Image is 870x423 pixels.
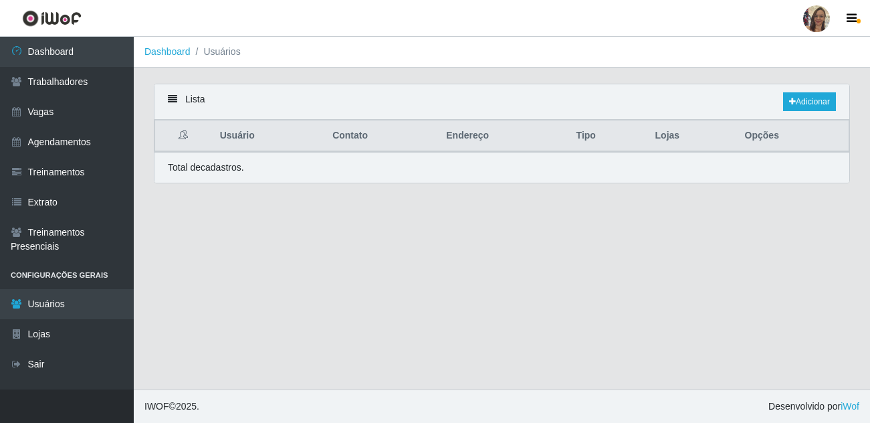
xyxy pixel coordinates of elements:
th: Usuário [212,120,324,152]
li: Usuários [191,45,241,59]
a: iWof [841,401,859,412]
th: Endereço [438,120,568,152]
span: Desenvolvido por [768,400,859,414]
span: IWOF [144,401,169,412]
a: Dashboard [144,46,191,57]
img: CoreUI Logo [22,10,82,27]
a: Adicionar [783,92,836,111]
nav: breadcrumb [134,37,870,68]
th: Contato [324,120,438,152]
p: Total de cadastros. [168,161,244,175]
th: Opções [737,120,849,152]
th: Tipo [568,120,647,152]
div: Lista [154,84,849,120]
th: Lojas [647,120,737,152]
span: © 2025 . [144,400,199,414]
